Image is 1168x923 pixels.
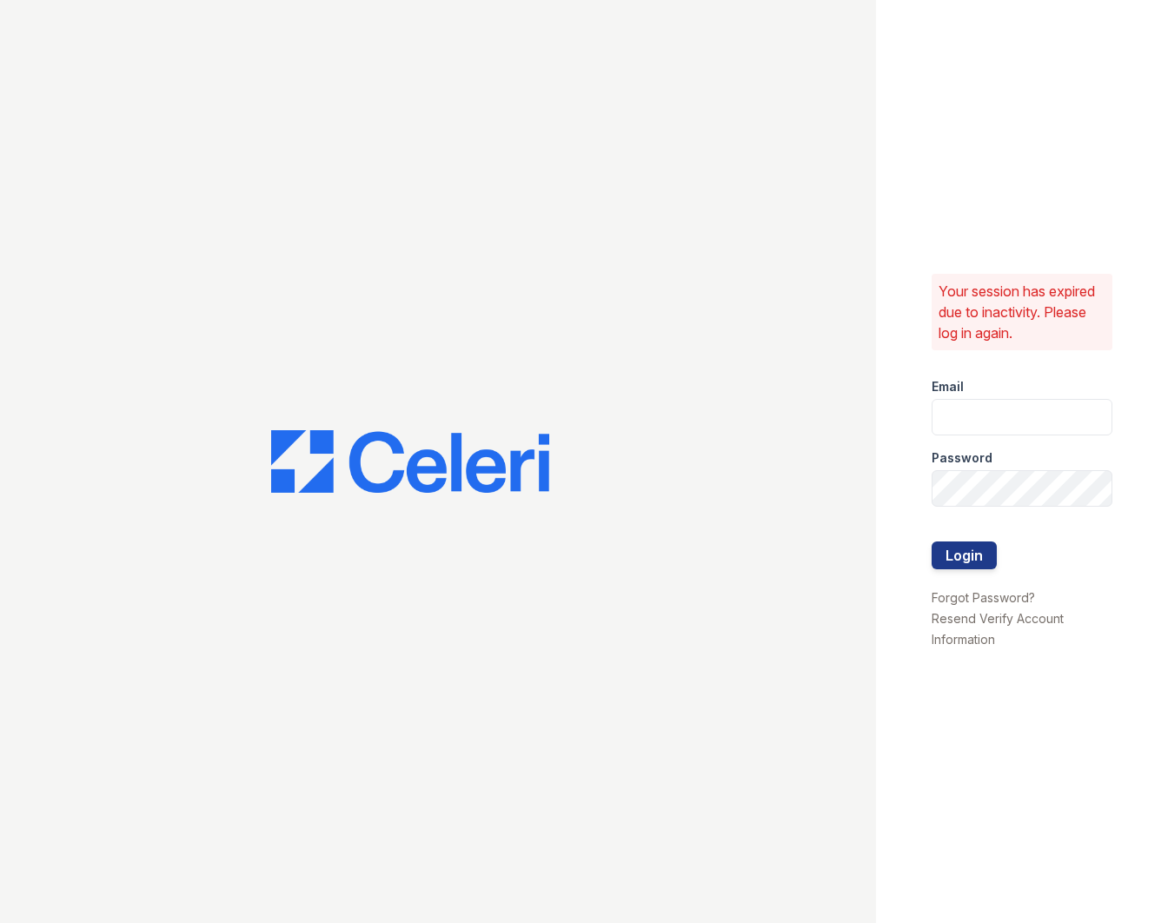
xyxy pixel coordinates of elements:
[932,378,964,395] label: Email
[932,449,992,467] label: Password
[932,590,1035,605] a: Forgot Password?
[271,430,549,493] img: CE_Logo_Blue-a8612792a0a2168367f1c8372b55b34899dd931a85d93a1a3d3e32e68fde9ad4.png
[939,281,1105,343] p: Your session has expired due to inactivity. Please log in again.
[932,541,997,569] button: Login
[932,611,1064,647] a: Resend Verify Account Information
